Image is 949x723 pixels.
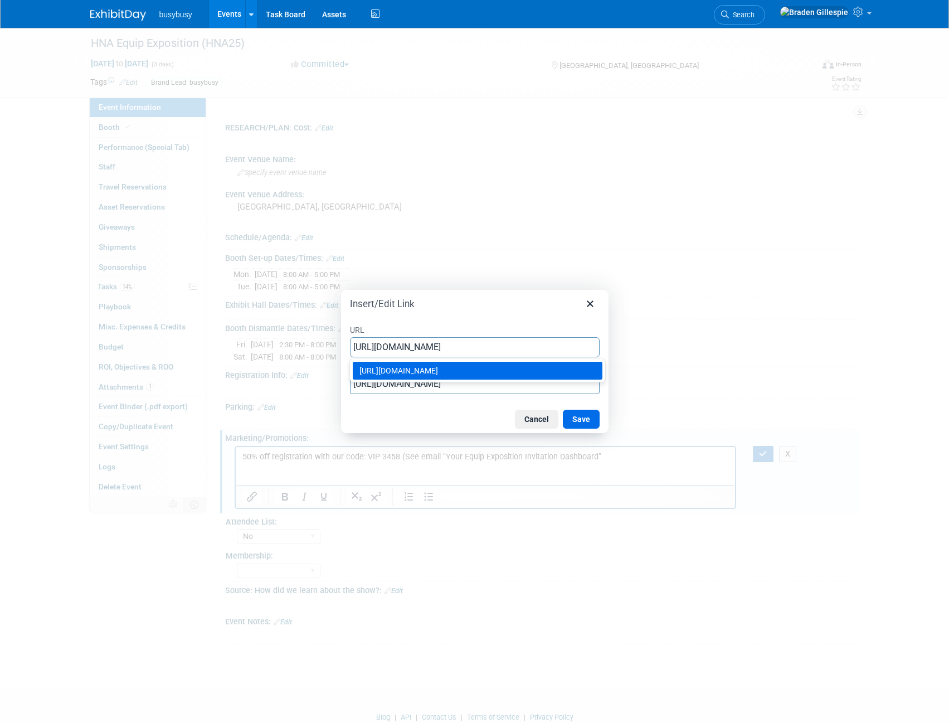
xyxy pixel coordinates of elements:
[359,364,598,377] div: [URL][DOMAIN_NAME]
[563,410,600,429] button: Save
[159,10,192,19] span: busybusy
[90,9,146,21] img: ExhibitDay
[350,322,600,337] label: URL
[780,6,849,18] img: Braden Gillespie
[353,362,602,380] div: https://www.dropbox.com/scl/fo/05ir6sobsdl9ev7jaen2i/ACEWUvJL92GEnbBpyNccGg0?rlkey=09qbcbdazooluv...
[714,5,765,25] a: Search
[6,4,494,38] body: Rich Text Area. Press ALT-0 for help.
[729,11,755,19] span: Search
[7,4,494,16] p: 50% off registration with our code: VIP 3458 (See email "Your Equip Exposition Invitation Dashboard"
[350,298,415,310] h1: Insert/Edit Link
[581,294,600,313] button: Close
[350,360,600,374] label: Text to display
[515,410,558,429] button: Cancel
